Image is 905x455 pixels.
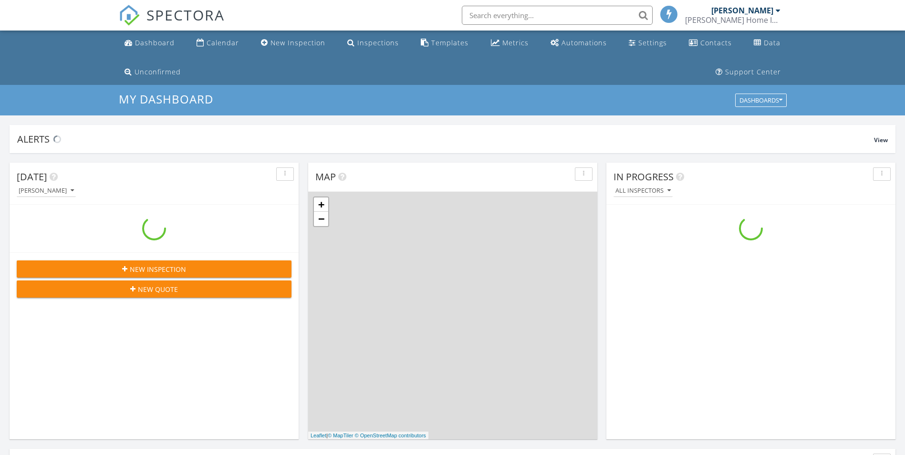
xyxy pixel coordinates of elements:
[308,432,428,440] div: |
[725,67,781,76] div: Support Center
[121,63,185,81] a: Unconfirmed
[328,433,354,438] a: © MapTiler
[711,6,773,15] div: [PERSON_NAME]
[712,63,785,81] a: Support Center
[502,38,529,47] div: Metrics
[17,280,291,298] button: New Quote
[615,187,671,194] div: All Inspectors
[357,38,399,47] div: Inspections
[343,34,403,52] a: Inspections
[739,97,782,104] div: Dashboards
[207,38,239,47] div: Calendar
[315,170,336,183] span: Map
[735,94,787,107] button: Dashboards
[17,260,291,278] button: New Inspection
[874,136,888,144] span: View
[614,170,674,183] span: In Progress
[462,6,653,25] input: Search everything...
[314,197,328,212] a: Zoom in
[119,5,140,26] img: The Best Home Inspection Software - Spectora
[17,133,874,145] div: Alerts
[487,34,532,52] a: Metrics
[119,13,225,33] a: SPECTORA
[638,38,667,47] div: Settings
[431,38,468,47] div: Templates
[135,67,181,76] div: Unconfirmed
[257,34,329,52] a: New Inspection
[311,433,326,438] a: Leaflet
[121,34,178,52] a: Dashboard
[135,38,175,47] div: Dashboard
[119,91,213,107] span: My Dashboard
[685,15,780,25] div: Frisbie Home Inspection
[547,34,611,52] a: Automations (Basic)
[19,187,74,194] div: [PERSON_NAME]
[17,185,76,197] button: [PERSON_NAME]
[562,38,607,47] div: Automations
[17,170,47,183] span: [DATE]
[750,34,784,52] a: Data
[764,38,780,47] div: Data
[138,284,178,294] span: New Quote
[625,34,671,52] a: Settings
[146,5,225,25] span: SPECTORA
[314,212,328,226] a: Zoom out
[193,34,243,52] a: Calendar
[614,185,673,197] button: All Inspectors
[355,433,426,438] a: © OpenStreetMap contributors
[270,38,325,47] div: New Inspection
[700,38,732,47] div: Contacts
[685,34,736,52] a: Contacts
[130,264,186,274] span: New Inspection
[417,34,472,52] a: Templates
